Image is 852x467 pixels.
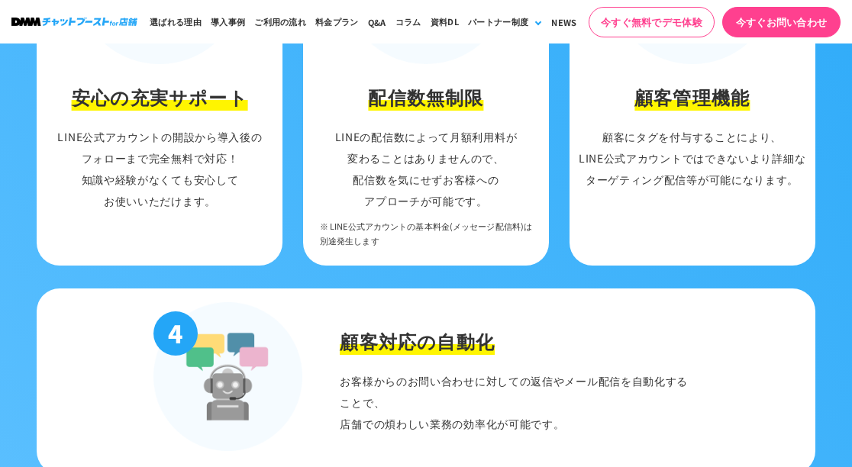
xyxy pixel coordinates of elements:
h3: 顧客管理機能 [634,83,750,111]
p: 4 [153,311,198,356]
img: ロゴ [11,18,137,26]
h3: 安心の充実サポート [72,83,248,111]
a: 今すぐお問い合わせ [722,7,841,37]
p: LINEの配信数によって月額利用料が 変わることはありませんので、 配信数を気にせずお客様への アプローチが可能です。 [311,126,541,250]
p: 顧客にタグを付与することにより、 LINE公式アカウントではできないより詳細な ターゲティング配信等が可能になります。 [577,126,808,190]
span: ※ LINE公式アカウントの基本料金(メッセージ配信料)は 別途発生します [320,219,532,247]
p: お客様からのお問い合わせに対しての 返信やメール配信を自動化することで、 店舗での煩わしい業務の効率化が可能です。 [340,370,699,434]
p: LINE公式アカウントの開設から導入後の フォローまで完全無料で対応！ 知識や経験がなくても安心して お使いいただけます。 [44,126,275,211]
div: パートナー制度 [468,15,528,28]
a: 今すぐ無料でデモ体験 [589,7,715,37]
h3: 顧客対応の自動化 [340,327,495,355]
h3: 配信数無制限 [368,83,483,111]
